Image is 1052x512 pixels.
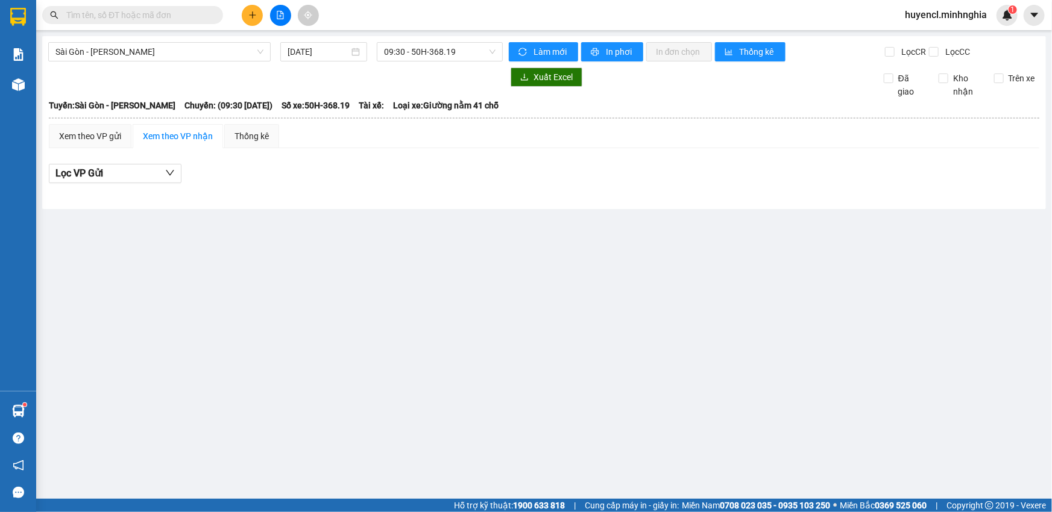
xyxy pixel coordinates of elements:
[242,5,263,26] button: plus
[10,8,26,26] img: logo-vxr
[936,499,937,512] span: |
[12,78,25,91] img: warehouse-icon
[1010,5,1015,14] span: 1
[893,72,930,98] span: Đã giao
[359,99,384,112] span: Tài xế:
[143,130,213,143] div: Xem theo VP nhận
[948,72,984,98] span: Kho nhận
[715,42,786,61] button: bar-chartThống kê
[454,499,565,512] span: Hỗ trợ kỹ thuật:
[511,67,582,87] button: downloadXuất Excel
[940,45,972,58] span: Lọc CC
[298,5,319,26] button: aim
[1002,10,1013,20] img: icon-new-feature
[50,11,58,19] span: search
[725,48,735,57] span: bar-chart
[606,45,634,58] span: In phơi
[13,460,24,471] span: notification
[585,499,679,512] span: Cung cấp máy in - giấy in:
[235,130,269,143] div: Thống kê
[720,501,830,510] strong: 0708 023 035 - 0935 103 250
[59,130,121,143] div: Xem theo VP gửi
[288,45,349,58] input: 13/10/2025
[13,487,24,498] span: message
[13,432,24,444] span: question-circle
[833,503,837,508] span: ⚪️
[270,5,291,26] button: file-add
[12,405,25,417] img: warehouse-icon
[276,11,285,19] span: file-add
[591,48,601,57] span: printer
[896,45,928,58] span: Lọc CR
[393,99,499,112] span: Loại xe: Giường nằm 41 chỗ
[282,99,350,112] span: Số xe: 50H-368.19
[1009,5,1017,14] sup: 1
[184,99,272,112] span: Chuyến: (09:30 [DATE])
[875,501,927,510] strong: 0369 525 060
[23,403,27,407] sup: 1
[55,166,103,181] span: Lọc VP Gửi
[509,42,578,61] button: syncLàm mới
[304,11,312,19] span: aim
[682,499,830,512] span: Miền Nam
[518,48,529,57] span: sync
[55,43,263,61] span: Sài Gòn - Phan Rí
[12,48,25,61] img: solution-icon
[66,8,209,22] input: Tìm tên, số ĐT hoặc mã đơn
[1004,72,1040,85] span: Trên xe
[574,499,576,512] span: |
[49,101,175,110] b: Tuyến: Sài Gòn - [PERSON_NAME]
[534,45,569,58] span: Làm mới
[165,168,175,178] span: down
[840,499,927,512] span: Miền Bắc
[248,11,257,19] span: plus
[581,42,643,61] button: printerIn phơi
[985,501,994,510] span: copyright
[384,43,496,61] span: 09:30 - 50H-368.19
[646,42,712,61] button: In đơn chọn
[895,7,997,22] span: huyencl.minhnghia
[1024,5,1045,26] button: caret-down
[49,164,181,183] button: Lọc VP Gửi
[740,45,776,58] span: Thống kê
[513,501,565,510] strong: 1900 633 818
[1029,10,1040,20] span: caret-down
